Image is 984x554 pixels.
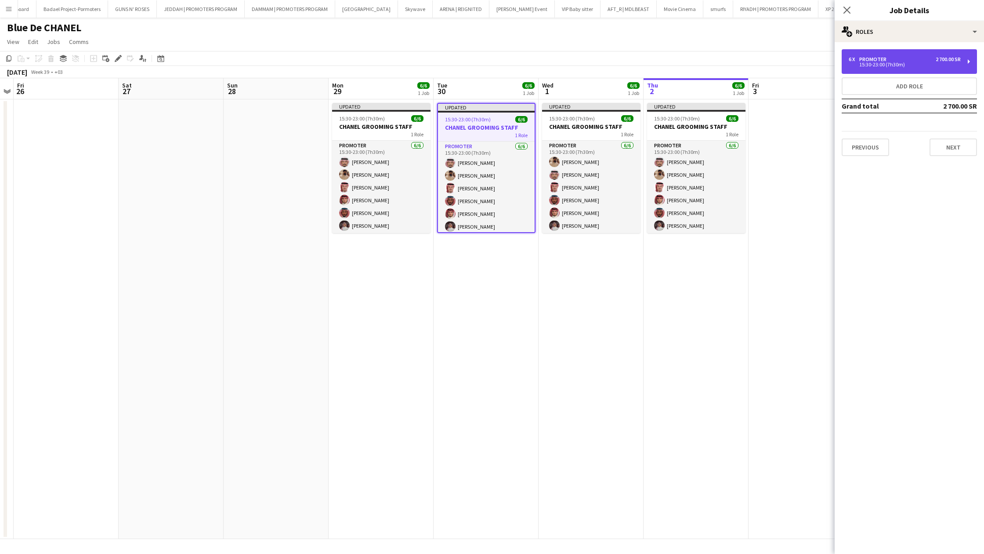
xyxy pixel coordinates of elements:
[489,0,555,18] button: [PERSON_NAME] Event
[726,115,738,122] span: 6/6
[542,123,640,131] h3: CHANEL GROOMING STAFF
[36,0,108,18] button: Badael Project-Pormoters
[121,86,132,96] span: 27
[54,69,63,75] div: +03
[752,81,759,89] span: Fri
[29,69,51,75] span: Week 39
[332,103,430,110] div: Updated
[835,4,984,16] h3: Job Details
[930,138,977,156] button: Next
[703,0,733,18] button: smurfs
[398,0,433,18] button: Skywave
[436,86,447,96] span: 30
[842,138,889,156] button: Previous
[732,82,745,89] span: 6/6
[417,82,430,89] span: 6/6
[647,123,745,131] h3: CHANEL GROOMING STAFF
[245,0,335,18] button: DAMMAM | PROMOTERS PROGRAM
[7,68,27,77] div: [DATE]
[108,0,157,18] button: GUNS N' ROSES
[122,81,132,89] span: Sat
[438,124,535,131] h3: CHANEL GROOMING STAFF
[842,99,922,113] td: Grand total
[332,141,430,234] app-card-role: PROMOTER6/615:30-23:00 (7h30m)[PERSON_NAME][PERSON_NAME][PERSON_NAME][PERSON_NAME][PERSON_NAME][P...
[418,90,429,96] div: 1 Job
[549,115,595,122] span: 15:30-23:00 (7h30m)
[69,38,89,46] span: Comms
[433,0,489,18] button: ARENA | REIGNITED
[332,103,430,233] app-job-card: Updated15:30-23:00 (7h30m)6/6CHANEL GROOMING STAFF1 RolePROMOTER6/615:30-23:00 (7h30m)[PERSON_NAM...
[437,103,535,233] app-job-card: Updated15:30-23:00 (7h30m)6/6CHANEL GROOMING STAFF1 RolePROMOTER6/615:30-23:00 (7h30m)[PERSON_NAM...
[647,81,658,89] span: Thu
[621,131,633,138] span: 1 Role
[542,103,640,233] app-job-card: Updated15:30-23:00 (7h30m)6/6CHANEL GROOMING STAFF1 RolePROMOTER6/615:30-23:00 (7h30m)[PERSON_NAM...
[339,115,385,122] span: 15:30-23:00 (7h30m)
[4,36,23,47] a: View
[555,0,601,18] button: VIP Baby sitter
[515,132,528,138] span: 1 Role
[849,62,961,67] div: 15:30-23:00 (7h30m)
[25,36,42,47] a: Edit
[226,86,238,96] span: 28
[542,81,553,89] span: Wed
[842,77,977,95] button: Add role
[227,81,238,89] span: Sun
[157,0,245,18] button: JEDDAH | PROMOTERS PROGRAM
[647,103,745,110] div: Updated
[437,81,447,89] span: Tue
[332,81,344,89] span: Mon
[47,38,60,46] span: Jobs
[922,99,977,113] td: 2 700.00 SR
[515,116,528,123] span: 6/6
[733,0,818,18] button: RIYADH | PROMOTERS PROGRAM
[335,0,398,18] button: [GEOGRAPHIC_DATA]
[726,131,738,138] span: 1 Role
[835,21,984,42] div: Roles
[849,56,859,62] div: 6 x
[751,86,759,96] span: 3
[523,90,534,96] div: 1 Job
[542,141,640,234] app-card-role: PROMOTER6/615:30-23:00 (7h30m)[PERSON_NAME][PERSON_NAME][PERSON_NAME][PERSON_NAME][PERSON_NAME][P...
[7,21,81,34] h1: Blue De CHANEL
[654,115,700,122] span: 15:30-23:00 (7h30m)
[601,0,657,18] button: AFT_R | MDLBEAST
[65,36,92,47] a: Comms
[438,142,535,235] app-card-role: PROMOTER6/615:30-23:00 (7h30m)[PERSON_NAME][PERSON_NAME][PERSON_NAME][PERSON_NAME][PERSON_NAME][P...
[28,38,38,46] span: Edit
[541,86,553,96] span: 1
[627,82,640,89] span: 6/6
[332,123,430,131] h3: CHANEL GROOMING STAFF
[818,0,877,18] button: XP 2023 - MDL Beast
[17,81,24,89] span: Fri
[438,104,535,111] div: Updated
[647,141,745,234] app-card-role: PROMOTER6/615:30-23:00 (7h30m)[PERSON_NAME][PERSON_NAME][PERSON_NAME][PERSON_NAME][PERSON_NAME][P...
[657,0,703,18] button: Movie Cinema
[542,103,640,110] div: Updated
[936,56,961,62] div: 2 700.00 SR
[16,86,24,96] span: 26
[647,103,745,233] app-job-card: Updated15:30-23:00 (7h30m)6/6CHANEL GROOMING STAFF1 RolePROMOTER6/615:30-23:00 (7h30m)[PERSON_NAM...
[43,36,64,47] a: Jobs
[859,56,890,62] div: PROMOTER
[7,38,19,46] span: View
[522,82,535,89] span: 6/6
[646,86,658,96] span: 2
[621,115,633,122] span: 6/6
[628,90,639,96] div: 1 Job
[733,90,744,96] div: 1 Job
[445,116,491,123] span: 15:30-23:00 (7h30m)
[331,86,344,96] span: 29
[411,131,423,138] span: 1 Role
[411,115,423,122] span: 6/6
